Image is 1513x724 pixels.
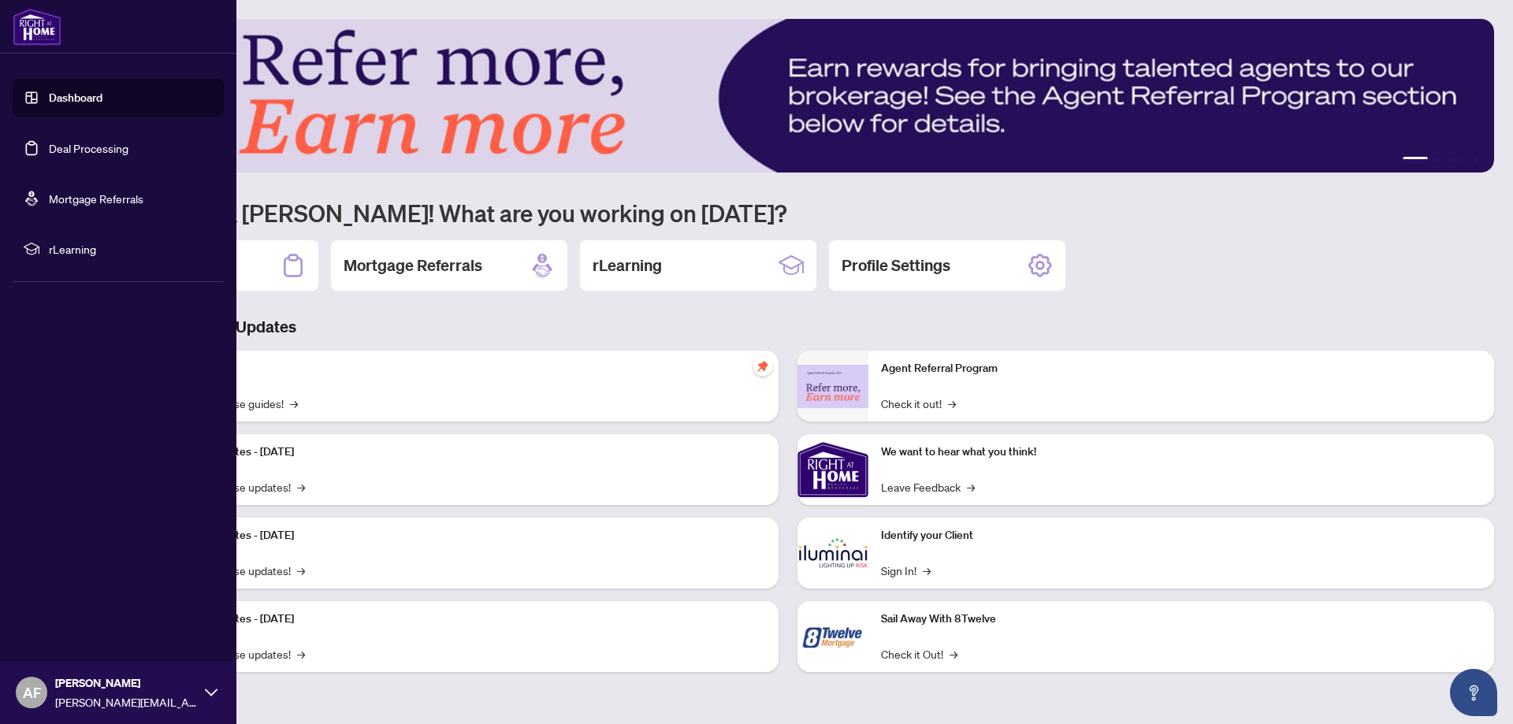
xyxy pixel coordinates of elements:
img: Slide 0 [82,19,1494,173]
button: 1 [1403,157,1428,163]
a: Check it out!→ [881,395,956,412]
p: Platform Updates - [DATE] [165,611,766,628]
button: 2 [1434,157,1441,163]
span: AF [23,681,41,704]
p: Self-Help [165,360,766,377]
img: Identify your Client [797,518,868,588]
a: Deal Processing [49,141,128,155]
a: Sign In!→ [881,562,931,579]
p: Identify your Client [881,527,1481,544]
button: 3 [1447,157,1453,163]
h3: Brokerage & Industry Updates [82,316,1494,338]
button: Open asap [1450,669,1497,716]
span: → [290,395,298,412]
span: → [297,478,305,496]
span: rLearning [49,240,213,258]
img: logo [13,8,61,46]
a: Mortgage Referrals [49,191,143,206]
h1: Welcome back [PERSON_NAME]! What are you working on [DATE]? [82,198,1494,228]
h2: Mortgage Referrals [344,254,482,277]
span: pushpin [753,357,772,376]
img: We want to hear what you think! [797,434,868,505]
img: Agent Referral Program [797,365,868,408]
button: 5 [1472,157,1478,163]
span: → [923,562,931,579]
a: Check it Out!→ [881,645,957,663]
span: [PERSON_NAME][EMAIL_ADDRESS][PERSON_NAME][DOMAIN_NAME] [55,693,197,711]
span: → [967,478,975,496]
a: Leave Feedback→ [881,478,975,496]
a: Dashboard [49,91,102,105]
p: Agent Referral Program [881,360,1481,377]
img: Sail Away With 8Twelve [797,601,868,672]
h2: rLearning [593,254,662,277]
p: Platform Updates - [DATE] [165,444,766,461]
span: → [297,562,305,579]
span: [PERSON_NAME] [55,674,197,692]
button: 4 [1459,157,1466,163]
p: Platform Updates - [DATE] [165,527,766,544]
p: We want to hear what you think! [881,444,1481,461]
span: → [297,645,305,663]
span: → [948,395,956,412]
span: → [950,645,957,663]
p: Sail Away With 8Twelve [881,611,1481,628]
h2: Profile Settings [842,254,950,277]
